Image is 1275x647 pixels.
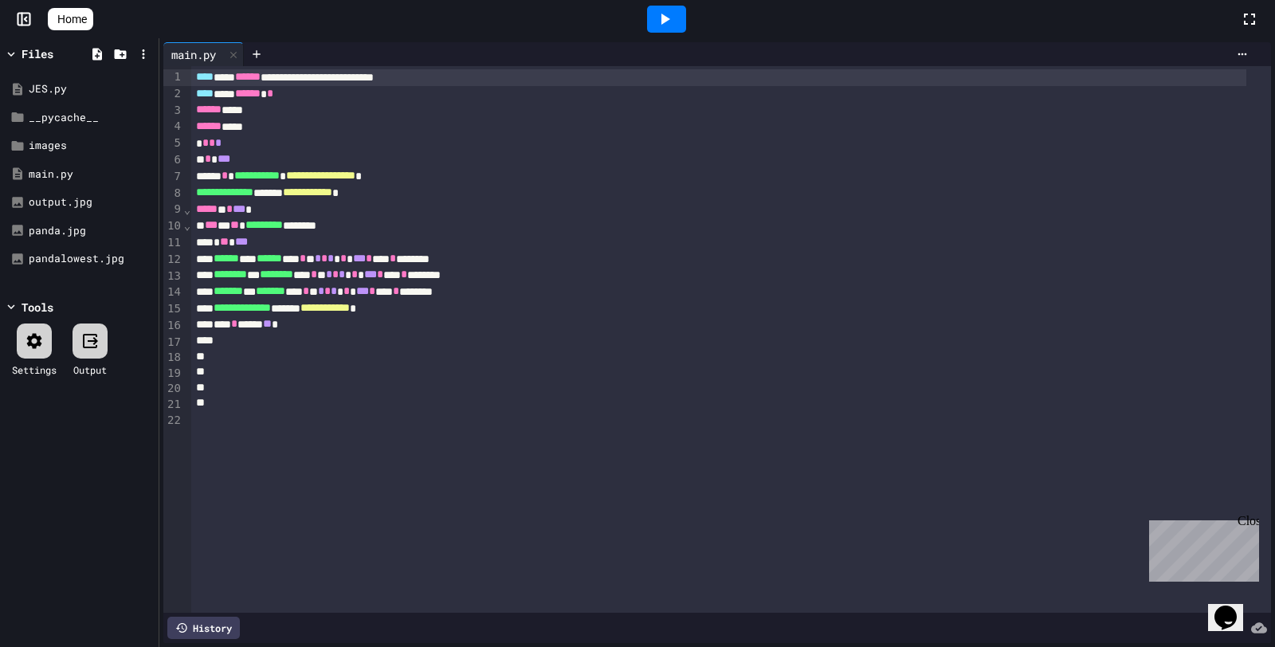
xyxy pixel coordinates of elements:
[29,251,153,267] div: pandalowest.jpg
[163,381,183,397] div: 20
[73,363,107,377] div: Output
[29,194,153,210] div: output.jpg
[29,167,153,182] div: main.py
[163,202,183,218] div: 9
[163,301,183,318] div: 15
[163,318,183,335] div: 16
[183,203,191,216] span: Fold line
[163,366,183,382] div: 19
[163,69,183,86] div: 1
[12,363,57,377] div: Settings
[163,335,183,351] div: 17
[48,8,93,30] a: Home
[163,103,183,120] div: 3
[163,252,183,269] div: 12
[29,110,153,126] div: __pycache__
[163,397,183,413] div: 21
[163,119,183,135] div: 4
[1143,514,1259,582] iframe: chat widget
[57,11,87,27] span: Home
[163,86,183,103] div: 2
[1208,583,1259,631] iframe: chat widget
[163,235,183,252] div: 11
[29,223,153,239] div: panda.jpg
[163,350,183,366] div: 18
[163,152,183,169] div: 6
[29,81,153,97] div: JES.py
[6,6,110,101] div: Chat with us now!Close
[163,413,183,429] div: 22
[163,218,183,235] div: 10
[22,45,53,62] div: Files
[163,42,244,66] div: main.py
[163,46,224,63] div: main.py
[183,219,191,232] span: Fold line
[163,186,183,202] div: 8
[167,617,240,639] div: History
[29,138,153,154] div: images
[163,269,183,285] div: 13
[163,284,183,301] div: 14
[163,135,183,152] div: 5
[163,169,183,186] div: 7
[22,299,53,316] div: Tools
